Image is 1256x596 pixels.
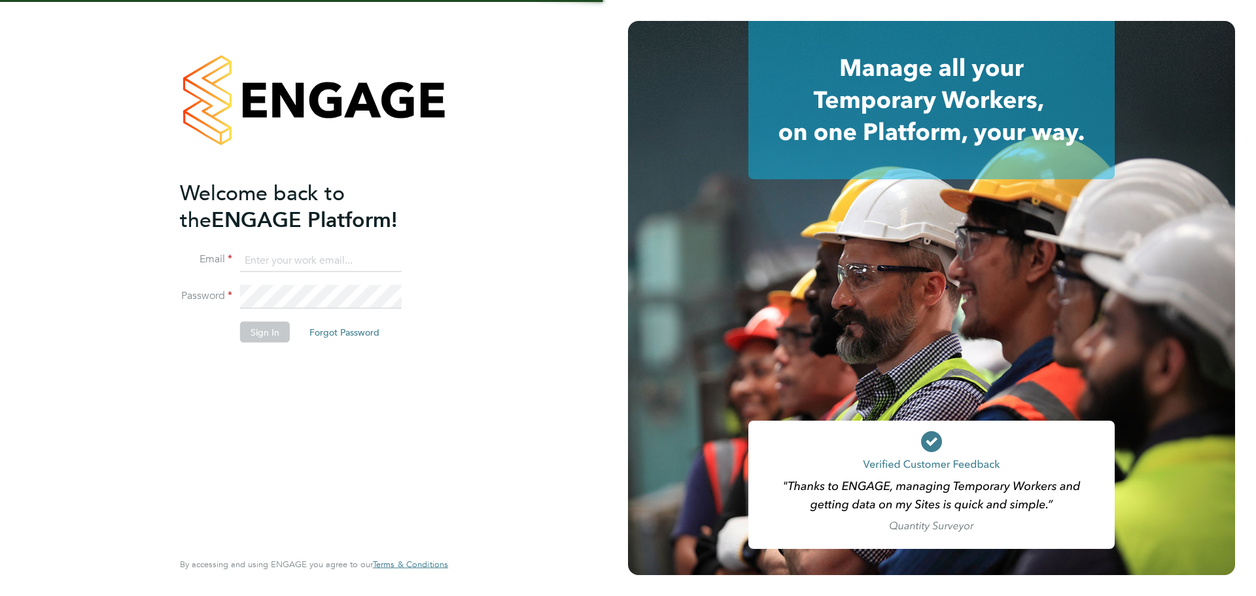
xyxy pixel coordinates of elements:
label: Password [180,289,232,303]
a: Terms & Conditions [373,559,448,570]
span: Terms & Conditions [373,559,448,570]
label: Email [180,253,232,266]
span: Welcome back to the [180,180,345,232]
button: Sign In [240,322,290,343]
input: Enter your work email... [240,249,402,272]
span: By accessing and using ENGAGE you agree to our [180,559,448,570]
button: Forgot Password [299,322,390,343]
h2: ENGAGE Platform! [180,179,435,233]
